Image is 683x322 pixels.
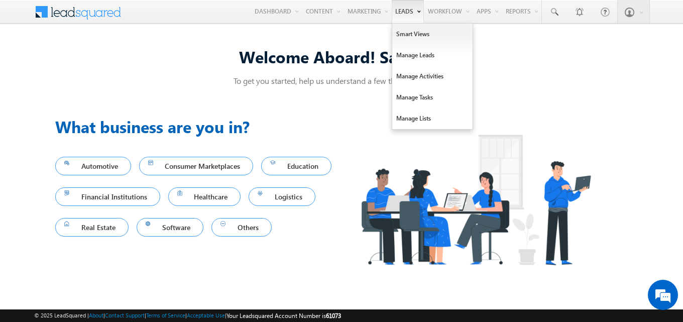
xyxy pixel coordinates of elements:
h3: What business are you in? [55,115,341,139]
span: Your Leadsquared Account Number is [226,312,341,319]
a: Acceptable Use [187,312,225,318]
span: Others [220,221,263,234]
span: Consumer Marketplaces [148,159,245,173]
a: Manage Lists [392,108,473,129]
a: Manage Activities [392,66,473,87]
span: 61073 [326,312,341,319]
span: Financial Institutions [64,190,151,203]
span: Logistics [258,190,306,203]
a: Smart Views [392,24,473,45]
a: About [89,312,103,318]
a: Manage Tasks [392,87,473,108]
div: Welcome Aboard! Sandeep [55,46,628,67]
a: Terms of Service [146,312,185,318]
p: To get you started, help us understand a few things about you! [55,75,628,86]
a: Contact Support [105,312,145,318]
span: Real Estate [64,221,120,234]
span: © 2025 LeadSquared | | | | | [34,311,341,320]
a: Manage Leads [392,45,473,66]
span: Healthcare [177,190,232,203]
img: Industry.png [341,115,610,285]
span: Education [270,159,322,173]
span: Automotive [64,159,122,173]
span: Software [146,221,195,234]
